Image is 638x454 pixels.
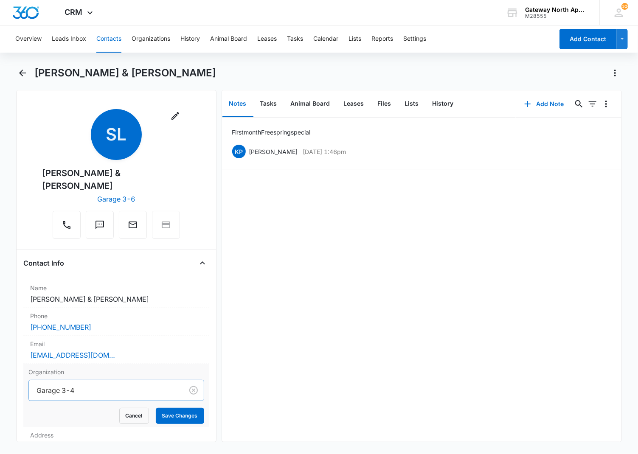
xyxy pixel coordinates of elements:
[30,283,202,292] label: Name
[313,25,338,53] button: Calendar
[525,13,587,19] div: account id
[403,25,426,53] button: Settings
[30,339,202,348] label: Email
[23,280,209,308] div: Name[PERSON_NAME] & [PERSON_NAME]
[180,25,200,53] button: History
[337,91,371,117] button: Leases
[52,25,86,53] button: Leads Inbox
[586,97,599,111] button: Filters
[249,147,298,156] p: [PERSON_NAME]
[86,211,114,239] button: Text
[119,408,149,424] button: Cancel
[371,25,393,53] button: Reports
[30,431,202,440] label: Address
[97,195,135,203] a: Garage 3-6
[253,91,284,117] button: Tasks
[559,29,617,49] button: Add Contact
[156,408,204,424] button: Save Changes
[53,224,81,231] a: Call
[621,3,628,10] span: 106
[426,91,461,117] button: History
[30,322,91,332] a: [PHONE_NUMBER]
[303,147,346,156] p: [DATE] 1:46pm
[42,167,191,192] div: [PERSON_NAME] & [PERSON_NAME]
[232,128,311,137] p: First month Free spring special
[196,256,209,270] button: Close
[516,94,572,114] button: Add Note
[23,308,209,336] div: Phone[PHONE_NUMBER]
[91,109,142,160] span: SL
[96,25,121,53] button: Contacts
[608,66,622,80] button: Actions
[621,3,628,10] div: notifications count
[30,441,202,451] dd: ---
[65,8,83,17] span: CRM
[371,91,398,117] button: Files
[23,258,64,268] h4: Contact Info
[86,224,114,231] a: Text
[23,336,209,364] div: Email[EMAIL_ADDRESS][DOMAIN_NAME]
[16,66,29,80] button: Back
[257,25,277,53] button: Leases
[28,367,204,376] label: Organization
[132,25,170,53] button: Organizations
[15,25,42,53] button: Overview
[187,384,200,397] button: Clear
[232,145,246,158] span: KP
[222,91,253,117] button: Notes
[572,97,586,111] button: Search...
[30,294,202,304] dd: [PERSON_NAME] & [PERSON_NAME]
[398,91,426,117] button: Lists
[34,67,216,79] h1: [PERSON_NAME] & [PERSON_NAME]
[30,350,115,360] a: [EMAIL_ADDRESS][DOMAIN_NAME]
[30,311,202,320] label: Phone
[53,211,81,239] button: Call
[599,97,613,111] button: Overflow Menu
[525,6,587,13] div: account name
[119,224,147,231] a: Email
[349,25,361,53] button: Lists
[284,91,337,117] button: Animal Board
[210,25,247,53] button: Animal Board
[119,211,147,239] button: Email
[287,25,303,53] button: Tasks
